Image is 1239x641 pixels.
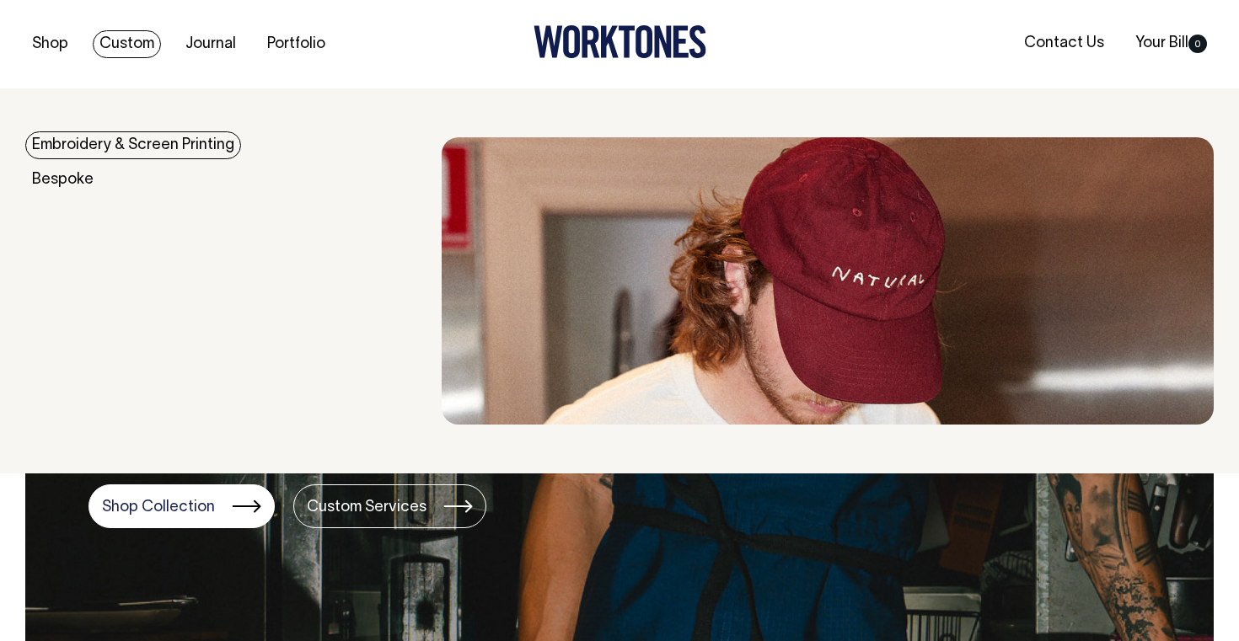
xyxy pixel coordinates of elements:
span: 0 [1188,35,1207,53]
a: Shop Collection [88,484,275,528]
a: Contact Us [1017,29,1111,57]
a: Custom Services [293,484,486,528]
a: Bespoke [25,166,100,194]
a: Embroidery & Screen Printing [25,131,241,159]
a: Shop [25,30,75,58]
a: Journal [179,30,243,58]
img: embroidery & Screen Printing [442,137,1215,425]
a: Your Bill0 [1129,29,1214,57]
a: Custom [93,30,161,58]
a: Portfolio [260,30,332,58]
